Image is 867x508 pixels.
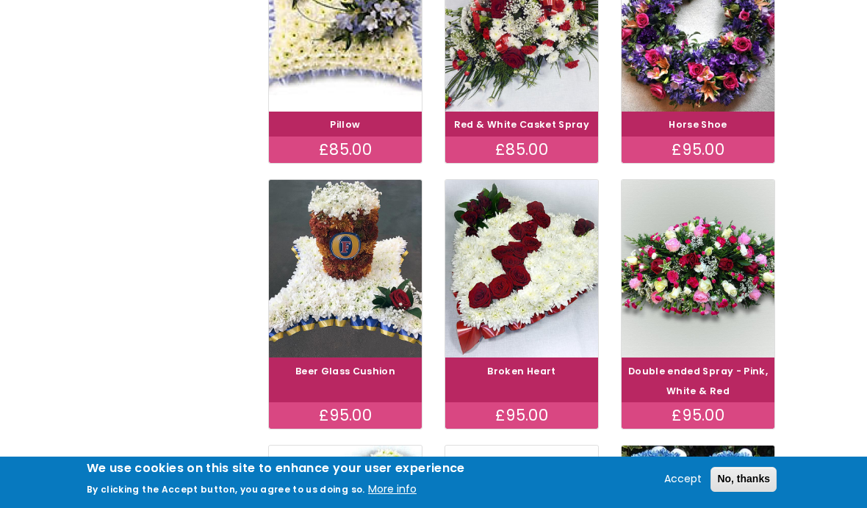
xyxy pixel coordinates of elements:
[669,118,727,131] a: Horse Shoe
[622,402,774,429] div: £95.00
[454,118,589,131] a: Red & White Casket Spray
[622,137,774,163] div: £95.00
[710,467,777,492] button: No, thanks
[295,365,395,377] a: Beer Glass Cushion
[445,137,598,163] div: £85.00
[269,180,422,358] img: Beer Glass Cushion
[330,118,360,131] a: Pillow
[368,481,417,498] button: More info
[622,180,774,358] img: Double ended Spray - Pink, White & Red
[269,402,422,429] div: £95.00
[87,460,465,476] h2: We use cookies on this site to enhance your user experience
[445,402,598,429] div: £95.00
[628,365,768,397] a: Double ended Spray - Pink, White & Red
[487,365,555,377] a: Broken Heart
[87,483,365,496] p: By clicking the Accept button, you agree to us doing so.
[445,180,598,358] img: Broken Heart
[269,137,422,163] div: £85.00
[658,471,708,488] button: Accept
